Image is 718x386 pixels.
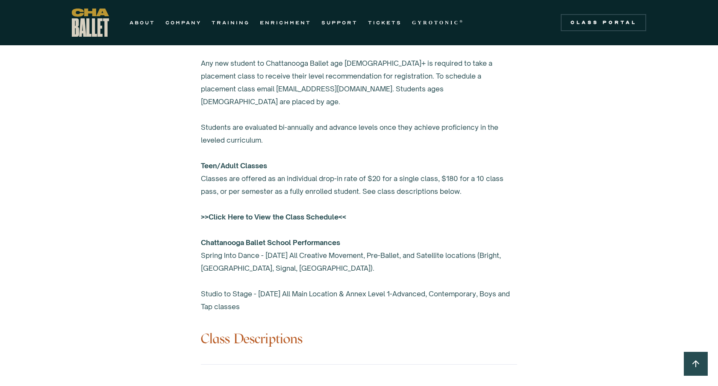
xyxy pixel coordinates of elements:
a: ABOUT [129,18,155,28]
h3: Class Descriptions [201,322,517,347]
a: SUPPORT [321,18,358,28]
div: Class Portal [566,19,641,26]
a: ENRICHMENT [260,18,311,28]
sup: ® [459,19,464,23]
a: Class Portal [561,14,646,31]
a: >>Click Here to View the Class Schedule<< [201,213,346,221]
a: GYROTONIC® [412,18,464,28]
a: TRAINING [212,18,250,28]
strong: Teen/Adult Classes [201,161,267,170]
strong: GYROTONIC [412,20,459,26]
a: TICKETS [368,18,402,28]
div: Create an account in the class to register. Any new student to Chattanooga Ballet age [DEMOGRAPHI... [201,31,517,313]
strong: Chattanooga Ballet School Performances [201,238,340,247]
a: COMPANY [165,18,201,28]
a: home [72,9,109,37]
